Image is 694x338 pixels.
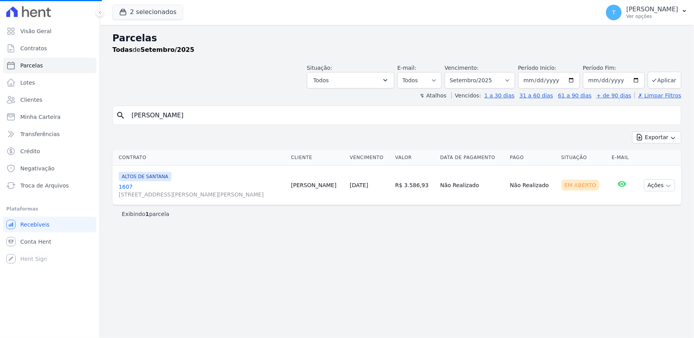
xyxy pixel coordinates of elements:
th: Valor [392,150,437,166]
td: Não Realizado [437,166,507,205]
a: Parcelas [3,58,96,73]
button: Exportar [632,131,682,143]
th: Cliente [288,150,346,166]
td: [PERSON_NAME] [288,166,346,205]
span: Visão Geral [20,27,52,35]
a: Clientes [3,92,96,108]
button: Todos [307,72,394,88]
i: search [116,111,125,120]
div: Plataformas [6,204,93,214]
a: + de 90 dias [597,92,632,99]
label: Período Inicío: [518,65,557,71]
a: Transferências [3,126,96,142]
span: Lotes [20,79,35,87]
button: Ações [644,179,675,191]
a: 61 a 90 dias [558,92,592,99]
span: Negativação [20,165,55,172]
div: Em Aberto [562,180,600,191]
label: Situação: [307,65,332,71]
th: Situação [558,150,609,166]
label: Período Fim: [583,64,645,72]
th: Data de Pagamento [437,150,507,166]
span: Minha Carteira [20,113,61,121]
span: Crédito [20,147,40,155]
span: Conta Hent [20,238,51,246]
input: Buscar por nome do lote ou do cliente [127,108,678,123]
th: Pago [507,150,558,166]
a: ✗ Limpar Filtros [635,92,682,99]
th: Vencimento [347,150,392,166]
a: 31 a 60 dias [519,92,553,99]
th: Contrato [112,150,288,166]
p: de [112,45,194,55]
strong: Todas [112,46,133,53]
td: Não Realizado [507,166,558,205]
a: 1 a 30 dias [485,92,515,99]
a: Negativação [3,161,96,176]
button: Aplicar [648,72,682,88]
th: E-mail [609,150,636,166]
button: 2 selecionados [112,5,183,19]
label: Vencimento: [445,65,479,71]
span: Todos [314,76,329,85]
b: 1 [145,211,149,217]
span: ALTOS DE SANTANA [119,172,171,181]
span: [STREET_ADDRESS][PERSON_NAME][PERSON_NAME] [119,191,285,198]
p: [PERSON_NAME] [626,5,678,13]
a: Minha Carteira [3,109,96,125]
span: Troca de Arquivos [20,182,69,189]
span: Parcelas [20,62,43,69]
a: Lotes [3,75,96,90]
a: Crédito [3,143,96,159]
a: [DATE] [350,182,368,188]
p: Ver opções [626,13,678,19]
a: Visão Geral [3,23,96,39]
a: Contratos [3,41,96,56]
h2: Parcelas [112,31,682,45]
a: 1607[STREET_ADDRESS][PERSON_NAME][PERSON_NAME] [119,183,285,198]
a: Conta Hent [3,234,96,250]
button: T [PERSON_NAME] Ver opções [600,2,694,23]
strong: Setembro/2025 [141,46,194,53]
td: R$ 3.586,93 [392,166,437,205]
label: E-mail: [398,65,417,71]
label: ↯ Atalhos [420,92,446,99]
p: Exibindo parcela [122,210,169,218]
span: Clientes [20,96,42,104]
span: T [612,10,616,15]
span: Recebíveis [20,221,50,228]
span: Contratos [20,44,47,52]
a: Troca de Arquivos [3,178,96,193]
a: Recebíveis [3,217,96,232]
label: Vencidos: [451,92,481,99]
span: Transferências [20,130,60,138]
